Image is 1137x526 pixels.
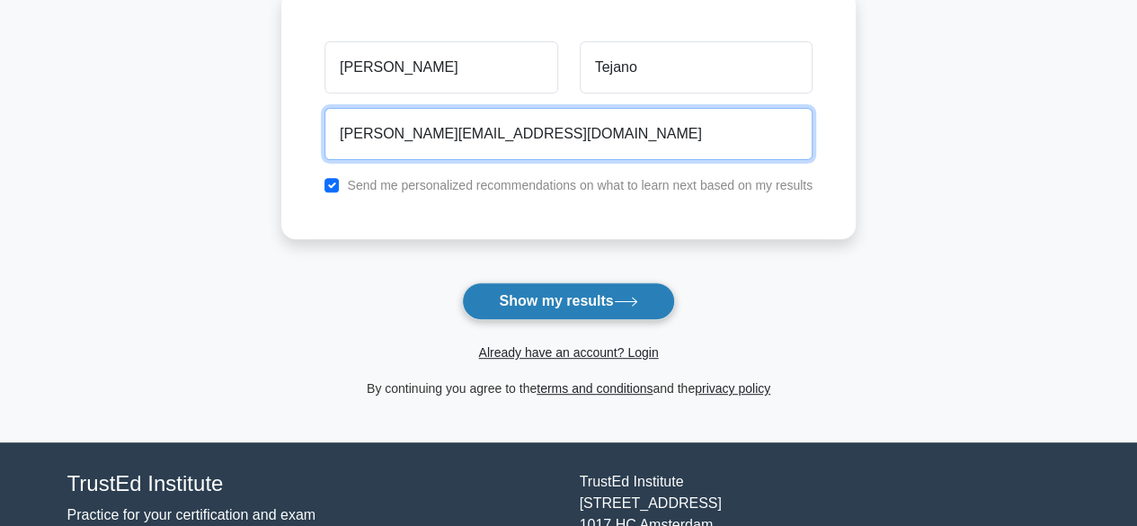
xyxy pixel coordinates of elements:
[324,108,813,160] input: Email
[695,381,770,396] a: privacy policy
[67,507,316,522] a: Practice for your certification and exam
[478,345,658,360] a: Already have an account? Login
[537,381,653,396] a: terms and conditions
[347,178,813,192] label: Send me personalized recommendations on what to learn next based on my results
[580,41,813,94] input: Last name
[462,282,674,320] button: Show my results
[67,471,558,497] h4: TrustEd Institute
[324,41,557,94] input: First name
[271,378,866,399] div: By continuing you agree to the and the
